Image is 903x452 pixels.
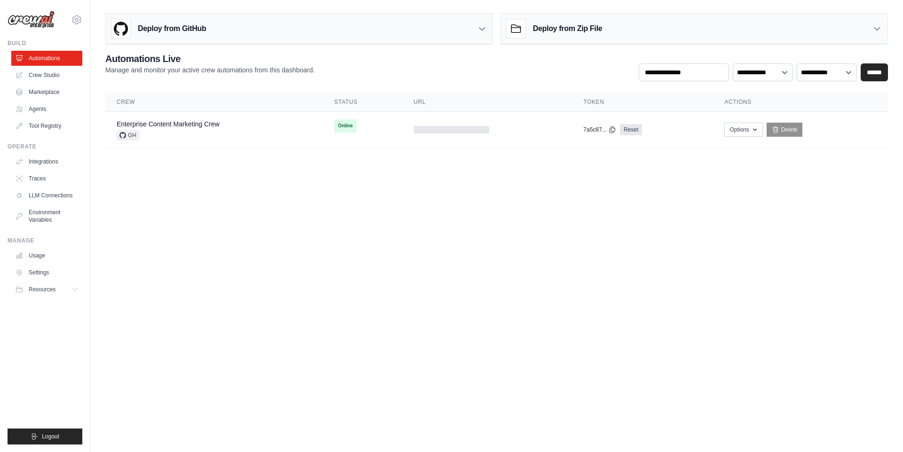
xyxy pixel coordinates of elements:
a: Usage [11,248,82,263]
button: Resources [11,282,82,297]
span: Resources [29,286,55,293]
div: Build [8,39,82,47]
span: GH [117,131,139,140]
th: Status [323,93,403,112]
a: Crew Studio [11,68,82,83]
a: Reset [620,124,642,135]
a: Agents [11,101,82,117]
p: Manage and monitor your active crew automations from this dashboard. [105,65,315,75]
h3: Deploy from Zip File [533,23,602,34]
button: Logout [8,429,82,444]
a: Automations [11,51,82,66]
div: Operate [8,143,82,150]
button: Options [724,123,762,137]
h3: Deploy from GitHub [138,23,206,34]
th: Crew [105,93,323,112]
th: Actions [713,93,888,112]
a: Marketplace [11,85,82,100]
span: Online [334,119,356,132]
a: Integrations [11,154,82,169]
a: LLM Connections [11,188,82,203]
th: Token [572,93,713,112]
a: Tool Registry [11,118,82,133]
a: Settings [11,265,82,280]
span: Logout [42,433,59,440]
img: GitHub Logo [111,19,130,38]
th: URL [403,93,572,112]
div: Manage [8,237,82,244]
a: Traces [11,171,82,186]
h2: Automations Live [105,52,315,65]
img: Logo [8,11,55,29]
a: Environment Variables [11,205,82,227]
a: Enterprise Content Marketing Crew [117,120,220,128]
a: Delete [767,123,803,137]
button: 7a5c87... [584,126,616,133]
